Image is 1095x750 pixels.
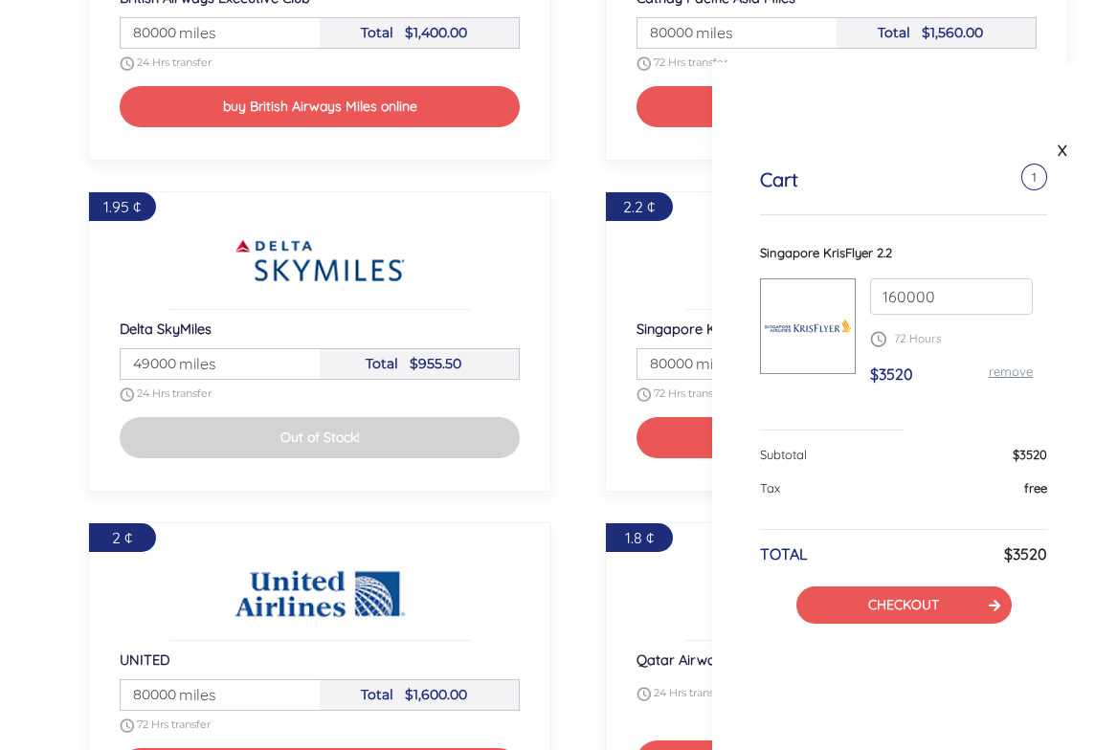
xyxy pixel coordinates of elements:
span: Total [878,24,910,41]
span: 1.95 ¢ [103,197,141,216]
span: $1,560.00 [922,24,983,41]
img: schedule.png [120,56,134,71]
span: Total [361,24,393,41]
span: UNITED [120,651,169,669]
button: CHECKOUT [796,586,1012,624]
button: buy Asia Airline Miles online [637,86,1038,127]
span: miles [686,21,733,44]
button: buy British Airways Miles online [120,86,521,127]
span: Total [366,355,398,372]
span: 72 Hrs transfer [137,717,211,731]
span: Subtotal [760,447,807,462]
span: Qatar Airways [637,651,730,669]
span: 72 Hrs transfer [654,386,727,400]
span: 2 ¢ [112,528,132,547]
span: $955.50 [410,355,461,372]
h5: Cart [760,168,798,191]
a: X [1053,136,1072,165]
span: miles [686,352,733,375]
span: 2.2 ¢ [623,197,655,216]
button: Out of Stock! [120,417,521,458]
span: 1 [1021,164,1047,190]
img: schedule.png [637,687,651,701]
img: schedule.png [120,718,134,733]
span: $1,600.00 [405,686,467,703]
span: Tax [760,480,780,496]
span: miles [169,683,216,706]
h6: $3520 [1004,545,1047,563]
button: buy Singapore Miles online [637,417,1038,458]
span: miles [169,21,216,44]
a: CHECKOUT [868,596,939,613]
span: 72 Hrs transfer [654,55,727,69]
h6: TOTAL [760,545,808,563]
img: schedule.png [120,387,134,402]
img: Singapore-KrisFlyer.png [761,305,855,347]
span: Singapore KrisFlyer [637,320,763,338]
img: schedule.png [637,387,651,402]
span: $3520 [1013,447,1047,462]
img: Buy UNITED Airline miles online [234,554,406,630]
img: schedule.png [637,56,651,71]
a: remove [989,364,1033,379]
span: Singapore KrisFlyer 2.2 [760,245,892,260]
span: 24 Hrs transfer [137,55,212,69]
p: 72 Hours [870,330,1033,347]
span: Delta SkyMiles [120,320,212,338]
span: 24 Hrs transfer [654,686,728,699]
img: schedule.png [870,331,886,347]
span: free [1024,480,1047,496]
img: Buy Delta SkyMiles Airline miles online [234,223,406,299]
span: 1.8 ¢ [625,528,654,547]
span: $1,400.00 [405,24,467,41]
span: Total [361,686,393,703]
span: 24 Hrs transfer [137,386,212,400]
span: miles [169,352,216,375]
span: $3520 [870,364,913,384]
